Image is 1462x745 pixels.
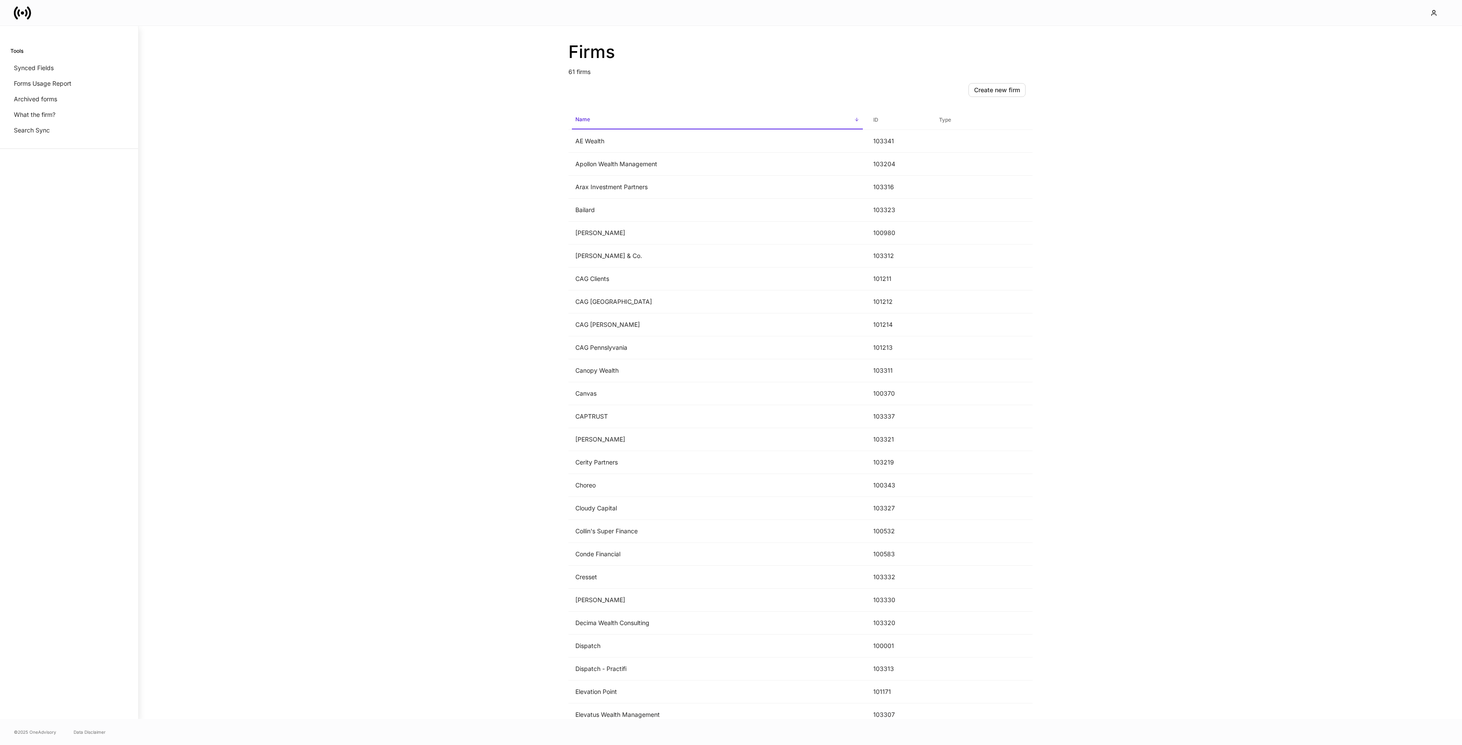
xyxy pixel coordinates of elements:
[866,405,932,428] td: 103337
[866,199,932,222] td: 103323
[568,42,1033,62] h2: Firms
[568,336,866,359] td: CAG Pennslyvania
[866,382,932,405] td: 100370
[866,658,932,680] td: 103313
[568,130,866,153] td: AE Wealth
[10,107,128,123] a: What the firm?
[10,47,23,55] h6: Tools
[936,111,1029,129] span: Type
[866,543,932,566] td: 100583
[568,428,866,451] td: [PERSON_NAME]
[568,680,866,703] td: Elevation Point
[14,110,55,119] p: What the firm?
[866,428,932,451] td: 103321
[568,703,866,726] td: Elevatus Wealth Management
[866,451,932,474] td: 103219
[568,589,866,612] td: [PERSON_NAME]
[866,290,932,313] td: 101212
[866,313,932,336] td: 101214
[568,497,866,520] td: Cloudy Capital
[568,658,866,680] td: Dispatch - Practifi
[568,543,866,566] td: Conde Financial
[866,635,932,658] td: 100001
[568,451,866,474] td: Cerity Partners
[939,116,951,124] h6: Type
[10,123,128,138] a: Search Sync
[14,729,56,735] span: © 2025 OneAdvisory
[568,62,1033,76] p: 61 firms
[568,290,866,313] td: CAG [GEOGRAPHIC_DATA]
[974,86,1020,94] div: Create new firm
[866,359,932,382] td: 103311
[866,176,932,199] td: 103316
[873,116,878,124] h6: ID
[568,222,866,245] td: [PERSON_NAME]
[10,91,128,107] a: Archived forms
[568,245,866,268] td: [PERSON_NAME] & Co.
[866,130,932,153] td: 103341
[14,64,54,72] p: Synced Fields
[568,635,866,658] td: Dispatch
[866,680,932,703] td: 101171
[568,153,866,176] td: Apollon Wealth Management
[10,76,128,91] a: Forms Usage Report
[568,268,866,290] td: CAG Clients
[14,95,57,103] p: Archived forms
[568,566,866,589] td: Cresset
[866,589,932,612] td: 103330
[866,703,932,726] td: 103307
[866,612,932,635] td: 103320
[568,176,866,199] td: Arax Investment Partners
[870,111,929,129] span: ID
[14,79,71,88] p: Forms Usage Report
[866,245,932,268] td: 103312
[866,268,932,290] td: 101211
[74,729,106,735] a: Data Disclaimer
[572,111,863,129] span: Name
[568,382,866,405] td: Canvas
[568,313,866,336] td: CAG [PERSON_NAME]
[575,115,590,123] h6: Name
[866,474,932,497] td: 100343
[568,405,866,428] td: CAPTRUST
[866,497,932,520] td: 103327
[568,199,866,222] td: Bailard
[866,153,932,176] td: 103204
[866,222,932,245] td: 100980
[568,612,866,635] td: Decima Wealth Consulting
[568,474,866,497] td: Choreo
[866,566,932,589] td: 103332
[14,126,50,135] p: Search Sync
[866,336,932,359] td: 101213
[10,60,128,76] a: Synced Fields
[866,520,932,543] td: 100532
[568,359,866,382] td: Canopy Wealth
[968,83,1026,97] button: Create new firm
[568,520,866,543] td: Collin's Super Finance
